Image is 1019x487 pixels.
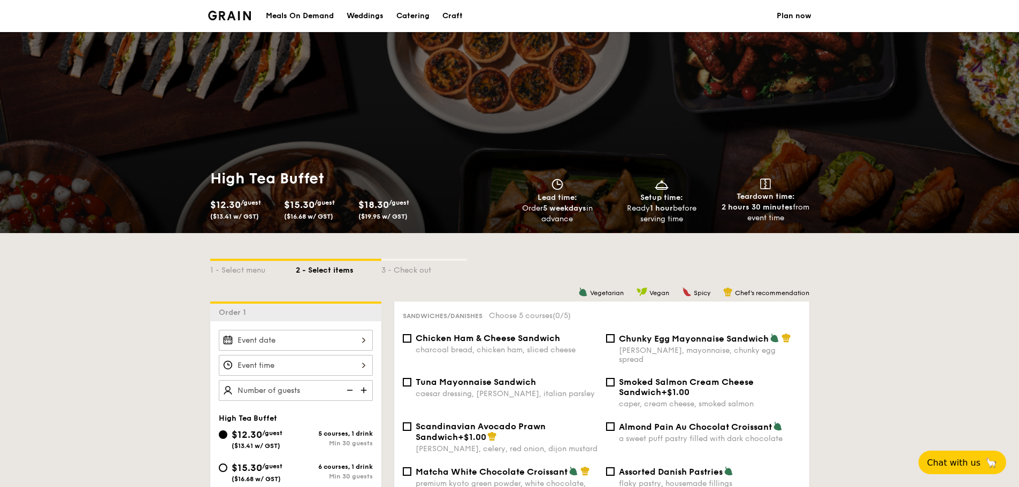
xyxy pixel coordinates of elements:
[606,422,615,431] input: Almond Pain Au Chocolat Croissanta sweet puff pastry filled with dark chocolate
[724,466,733,476] img: icon-vegetarian.fe4039eb.svg
[416,389,597,398] div: caesar dressing, [PERSON_NAME], italian parsley
[416,444,597,453] div: [PERSON_NAME], celery, red onion, dijon mustard
[760,179,771,189] img: icon-teardown.65201eee.svg
[985,457,998,469] span: 🦙
[538,193,577,202] span: Lead time:
[735,289,809,297] span: Chef's recommendation
[219,463,227,472] input: $15.30/guest($16.68 w/ GST)6 courses, 1 drinkMin 30 guests
[210,169,505,188] h1: High Tea Buffet
[210,213,259,220] span: ($13.41 w/ GST)
[619,377,754,397] span: Smoked Salmon Cream Cheese Sandwich
[284,199,315,211] span: $15.30
[722,203,793,212] strong: 2 hours 30 minutes
[487,431,497,441] img: icon-chef-hat.a58ddaea.svg
[416,377,536,387] span: Tuna Mayonnaise Sandwich
[649,289,669,297] span: Vegan
[590,289,624,297] span: Vegetarian
[614,203,709,225] div: Ready before serving time
[403,467,411,476] input: Matcha White Chocolate Croissantpremium kyoto green powder, white chocolate, croissant
[416,333,560,343] span: Chicken Ham & Cheese Sandwich
[262,429,282,437] span: /guest
[296,473,373,480] div: Min 30 guests
[210,261,296,276] div: 1 - Select menu
[578,287,588,297] img: icon-vegetarian.fe4039eb.svg
[654,179,670,190] img: icon-dish.430c3a2e.svg
[606,334,615,343] input: Chunky Egg Mayonnaise Sandwich[PERSON_NAME], mayonnaise, chunky egg spread
[403,422,411,431] input: Scandinavian Avocado Prawn Sandwich+$1.00[PERSON_NAME], celery, red onion, dijon mustard
[927,458,980,468] span: Chat with us
[773,421,783,431] img: icon-vegetarian.fe4039eb.svg
[315,199,335,206] span: /guest
[219,414,277,423] span: High Tea Buffet
[403,378,411,386] input: Tuna Mayonnaise Sandwichcaesar dressing, [PERSON_NAME], italian parsley
[219,380,373,401] input: Number of guests
[416,345,597,354] div: charcoal bread, chicken ham, sliced cheese
[219,355,373,376] input: Event time
[296,261,381,276] div: 2 - Select items
[381,261,467,276] div: 3 - Check out
[723,287,733,297] img: icon-chef-hat.a58ddaea.svg
[619,434,801,443] div: a sweet puff pastry filled with dark chocolate
[640,193,683,202] span: Setup time:
[458,432,486,442] span: +$1.00
[241,199,261,206] span: /guest
[357,380,373,400] img: icon-add.58712e84.svg
[341,380,357,400] img: icon-reduce.1d2dbef1.svg
[737,192,795,201] span: Teardown time:
[232,442,280,450] span: ($13.41 w/ GST)
[219,430,227,439] input: $12.30/guest($13.41 w/ GST)5 courses, 1 drinkMin 30 guests
[619,334,769,344] span: Chunky Egg Mayonnaise Sandwich
[619,467,723,477] span: Assorted Danish Pastries
[232,462,262,474] span: $15.30
[682,287,692,297] img: icon-spicy.37a8142b.svg
[232,429,262,440] span: $12.30
[569,466,578,476] img: icon-vegetarian.fe4039eb.svg
[232,475,281,483] span: ($16.68 w/ GST)
[489,311,571,320] span: Choose 5 courses
[543,204,586,213] strong: 5 weekdays
[296,430,373,437] div: 5 courses, 1 drink
[619,346,801,364] div: [PERSON_NAME], mayonnaise, chunky egg spread
[262,462,282,470] span: /guest
[718,202,814,223] div: from event time
[650,204,673,213] strong: 1 hour
[549,179,565,190] img: icon-clock.2db775ea.svg
[219,308,250,317] span: Order 1
[637,287,647,297] img: icon-vegan.f8ff3823.svg
[403,312,482,320] span: Sandwiches/Danishes
[296,463,373,470] div: 6 courses, 1 drink
[416,467,568,477] span: Matcha White Chocolate Croissant
[606,378,615,386] input: Smoked Salmon Cream Cheese Sandwich+$1.00caper, cream cheese, smoked salmon
[210,199,241,211] span: $12.30
[918,451,1006,474] button: Chat with us🦙
[510,203,606,225] div: Order in advance
[694,289,710,297] span: Spicy
[296,439,373,447] div: Min 30 guests
[553,311,571,320] span: (0/5)
[284,213,333,220] span: ($16.68 w/ GST)
[580,466,590,476] img: icon-chef-hat.a58ddaea.svg
[208,11,251,20] img: Grain
[770,333,779,343] img: icon-vegetarian.fe4039eb.svg
[661,387,689,397] span: +$1.00
[208,11,251,20] a: Logotype
[358,199,389,211] span: $18.30
[358,213,408,220] span: ($19.95 w/ GST)
[403,334,411,343] input: Chicken Ham & Cheese Sandwichcharcoal bread, chicken ham, sliced cheese
[416,421,546,442] span: Scandinavian Avocado Prawn Sandwich
[619,399,801,408] div: caper, cream cheese, smoked salmon
[619,422,772,432] span: Almond Pain Au Chocolat Croissant
[782,333,791,343] img: icon-chef-hat.a58ddaea.svg
[606,467,615,476] input: Assorted Danish Pastriesflaky pastry, housemade fillings
[219,330,373,351] input: Event date
[389,199,409,206] span: /guest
